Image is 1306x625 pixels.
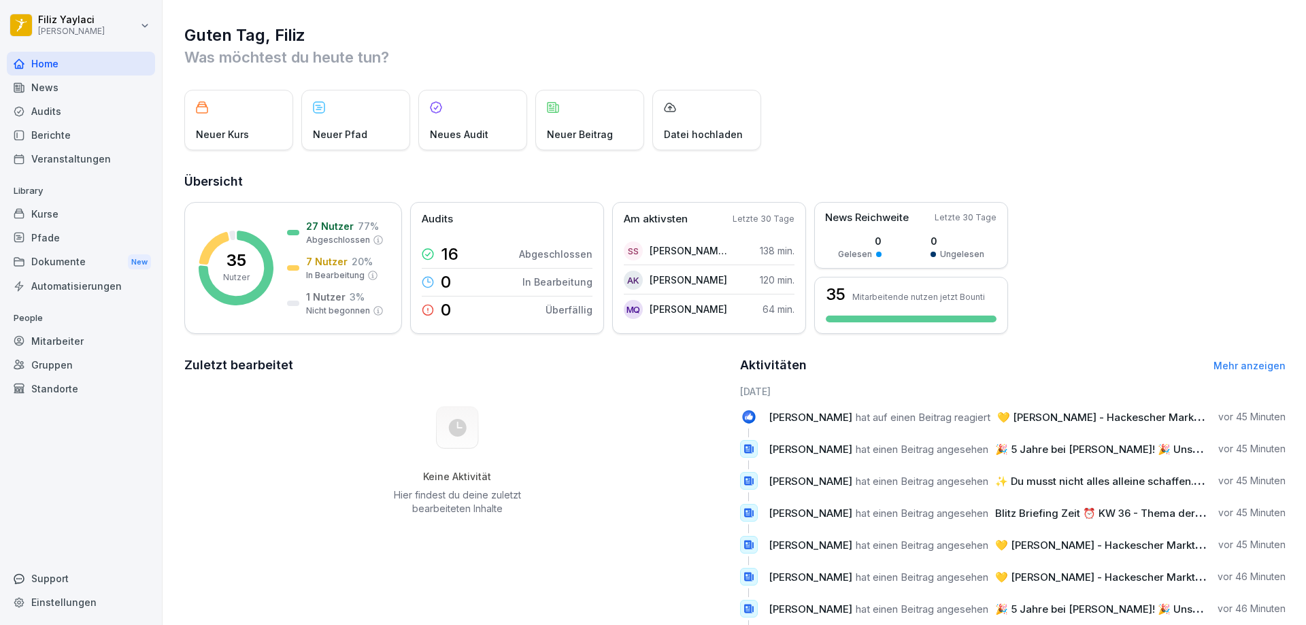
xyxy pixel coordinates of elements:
p: In Bearbeitung [522,275,592,289]
span: hat einen Beitrag angesehen [856,571,988,584]
span: hat einen Beitrag angesehen [856,507,988,520]
p: Neues Audit [430,127,488,141]
p: vor 45 Minuten [1218,538,1286,552]
span: [PERSON_NAME] [769,539,852,552]
p: Ungelesen [940,248,984,260]
p: vor 46 Minuten [1218,570,1286,584]
a: Einstellungen [7,590,155,614]
h2: Zuletzt bearbeitet [184,356,731,375]
p: Datei hochladen [664,127,743,141]
span: [PERSON_NAME] [769,443,852,456]
p: 1 Nutzer [306,290,346,304]
p: [PERSON_NAME] [38,27,105,36]
a: Pfade [7,226,155,250]
span: hat einen Beitrag angesehen [856,539,988,552]
p: 0 [931,234,984,248]
a: DokumenteNew [7,250,155,275]
div: Dokumente [7,250,155,275]
p: In Bearbeitung [306,269,365,282]
p: 0 [838,234,882,248]
p: Nicht begonnen [306,305,370,317]
h5: Keine Aktivität [388,471,526,483]
p: 138 min. [760,243,794,258]
p: 7 Nutzer [306,254,348,269]
p: Library [7,180,155,202]
p: vor 45 Minuten [1218,506,1286,520]
span: hat einen Beitrag angesehen [856,475,988,488]
p: Letzte 30 Tage [935,212,997,224]
p: [PERSON_NAME] [PERSON_NAME] [650,243,728,258]
a: Automatisierungen [7,274,155,298]
p: Neuer Pfad [313,127,367,141]
h2: Übersicht [184,172,1286,191]
p: vor 45 Minuten [1218,442,1286,456]
div: AK [624,271,643,290]
a: Veranstaltungen [7,147,155,171]
p: Mitarbeitende nutzen jetzt Bounti [852,292,985,302]
a: News [7,75,155,99]
p: Neuer Kurs [196,127,249,141]
p: 64 min. [763,302,794,316]
p: People [7,307,155,329]
p: 77 % [358,219,379,233]
p: [PERSON_NAME] [650,273,727,287]
h1: Guten Tag, Filiz [184,24,1286,46]
p: Am aktivsten [624,212,688,227]
p: Überfällig [546,303,592,317]
p: Was möchtest du heute tun? [184,46,1286,68]
a: Gruppen [7,353,155,377]
span: [PERSON_NAME] [769,411,852,424]
p: 0 [441,302,451,318]
p: Hier findest du deine zuletzt bearbeiteten Inhalte [388,488,526,516]
p: vor 45 Minuten [1218,474,1286,488]
p: 0 [441,274,451,290]
h3: 35 [826,286,845,303]
p: 20 % [352,254,373,269]
div: New [128,254,151,270]
h2: Aktivitäten [740,356,807,375]
span: hat einen Beitrag angesehen [856,603,988,615]
a: Home [7,52,155,75]
span: [PERSON_NAME] [769,571,852,584]
p: 35 [227,252,246,269]
p: 120 min. [760,273,794,287]
div: Support [7,567,155,590]
span: [PERSON_NAME] [769,603,852,615]
a: Standorte [7,377,155,401]
a: Audits [7,99,155,123]
span: [PERSON_NAME] [769,507,852,520]
p: Letzte 30 Tage [733,213,794,225]
p: Filiz Yaylaci [38,14,105,26]
p: [PERSON_NAME] [650,302,727,316]
span: hat auf einen Beitrag reagiert [856,411,990,424]
p: Gelesen [838,248,872,260]
a: Kurse [7,202,155,226]
p: 16 [441,246,458,263]
p: Neuer Beitrag [547,127,613,141]
a: Berichte [7,123,155,147]
p: News Reichweite [825,210,909,226]
span: hat einen Beitrag angesehen [856,443,988,456]
div: SS [624,241,643,260]
h6: [DATE] [740,384,1286,399]
span: [PERSON_NAME] [769,475,852,488]
p: Abgeschlossen [519,247,592,261]
p: Abgeschlossen [306,234,370,246]
a: Mehr anzeigen [1213,360,1286,371]
div: MQ [624,300,643,319]
p: vor 45 Minuten [1218,410,1286,424]
a: Mitarbeiter [7,329,155,353]
p: Audits [422,212,453,227]
p: vor 46 Minuten [1218,602,1286,615]
p: 3 % [350,290,365,304]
